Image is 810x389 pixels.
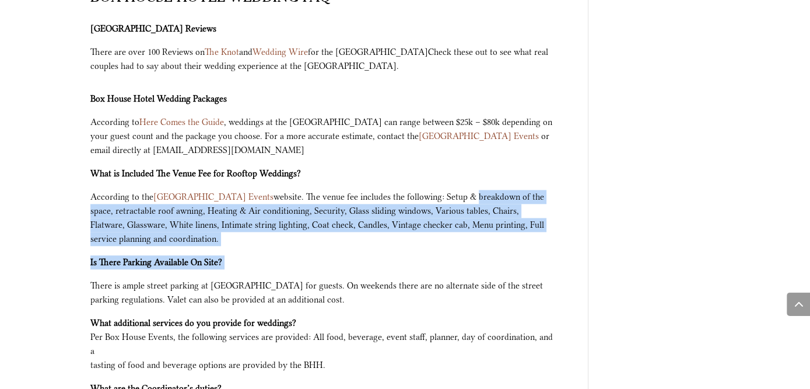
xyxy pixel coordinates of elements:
[90,318,296,328] strong: What additional services do you provide for weddings?
[90,117,552,141] span: According to , weddings at the [GEOGRAPHIC_DATA] can range between $25k – $80k depending on your ...
[139,117,224,127] a: Here Comes the Guide
[90,257,222,268] strong: Is There Parking Available On Site?
[90,131,549,155] span: or email directly at [EMAIL_ADDRESS][DOMAIN_NAME]
[90,190,554,255] p: According to the website. The venue fee includes the following: Setup & breakdown of the space, r...
[90,23,216,34] strong: [GEOGRAPHIC_DATA] Reviews
[90,168,301,179] strong: What is Included The Venue Fee for Rooftop Weddings?
[90,280,543,305] span: There is ample street parking at [GEOGRAPHIC_DATA] for guests. On weekends there are no alternate...
[419,131,539,141] a: [GEOGRAPHIC_DATA] Events
[253,47,308,57] a: Wedding Wire
[90,47,548,71] span: There are over 100 Reviews on and for the [GEOGRAPHIC_DATA]Check these out to see what real coupl...
[90,93,227,104] strong: Box House Hotel Wedding Packages
[90,318,553,370] span: Per Box House Events, the following services are provided: All food, beverage, event staff, plann...
[205,47,239,57] a: The Knot
[153,192,273,202] a: [GEOGRAPHIC_DATA] Events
